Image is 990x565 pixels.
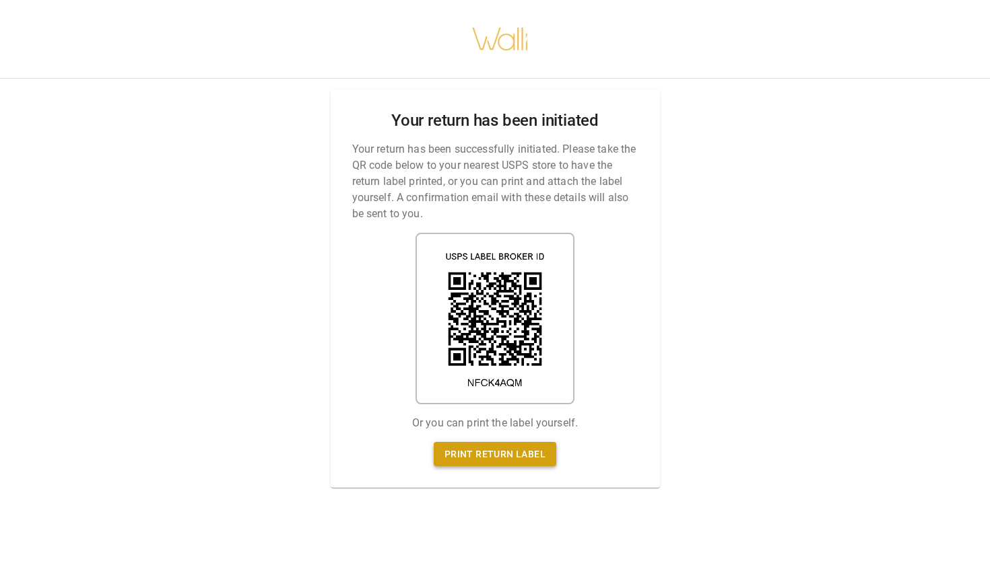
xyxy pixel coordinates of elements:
h2: Your return has been initiated [391,111,599,130]
img: shipping label qr code [416,233,574,404]
a: Print return label [434,442,556,467]
p: Your return has been successfully initiated. Please take the QR code below to your nearest USPS s... [352,141,638,222]
img: walli-inc.myshopify.com [471,10,529,68]
p: Or you can print the label yourself. [412,415,578,431]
